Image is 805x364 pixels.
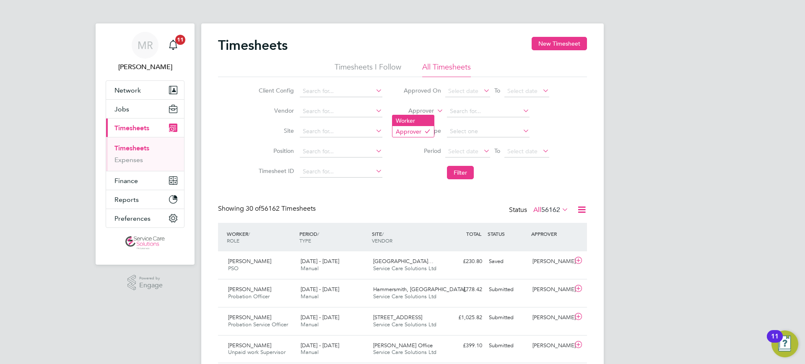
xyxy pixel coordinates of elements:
input: Select one [447,126,530,137]
li: Timesheets I Follow [335,62,401,77]
a: 11 [165,32,182,59]
div: Submitted [486,311,529,325]
div: Status [509,204,570,216]
label: Position [256,147,294,155]
div: £399.10 [442,339,486,353]
div: Submitted [486,283,529,297]
a: Powered byEngage [127,275,163,291]
span: 56162 Timesheets [246,204,316,213]
button: Preferences [106,209,184,227]
div: Showing [218,204,317,213]
span: VENDOR [372,237,392,244]
span: Manual [301,349,319,356]
a: Go to home page [106,236,184,250]
a: MR[PERSON_NAME] [106,32,184,72]
span: Network [114,86,141,94]
div: [PERSON_NAME] [529,255,573,268]
input: Search for... [300,126,382,137]
span: PSO [228,265,239,272]
li: All Timesheets [422,62,471,77]
span: TOTAL [466,230,481,237]
span: Manual [301,265,319,272]
button: Reports [106,190,184,209]
span: 30 of [246,204,261,213]
span: [DATE] - [DATE] [301,342,339,349]
span: Select date [448,87,478,95]
img: servicecare-logo-retina.png [125,236,165,250]
div: £1,025.82 [442,311,486,325]
span: MR [138,40,153,51]
div: Timesheets [106,137,184,171]
nav: Main navigation [96,23,195,265]
span: [DATE] - [DATE] [301,258,339,265]
span: Timesheets [114,124,149,132]
span: / [248,230,250,237]
span: [DATE] - [DATE] [301,286,339,293]
span: Finance [114,177,138,185]
li: Worker [392,115,434,126]
span: Reports [114,196,139,204]
label: Period [403,147,441,155]
div: 11 [771,336,779,347]
a: Timesheets [114,144,149,152]
button: Jobs [106,100,184,118]
span: Service Care Solutions Ltd [373,293,436,300]
label: All [533,206,569,214]
span: / [317,230,319,237]
div: [PERSON_NAME] [529,311,573,325]
span: Matt Robson [106,62,184,72]
span: Select date [507,87,538,95]
span: Service Care Solutions Ltd [373,349,436,356]
span: 56162 [541,206,560,214]
label: Vendor [256,107,294,114]
span: [PERSON_NAME] Office [373,342,433,349]
a: Expenses [114,156,143,164]
span: [PERSON_NAME] [228,286,271,293]
span: 11 [175,35,185,45]
label: Site [256,127,294,134]
input: Search for... [300,85,382,97]
span: Hammersmith, [GEOGRAPHIC_DATA],… [373,286,472,293]
div: APPROVER [529,226,573,241]
button: Filter [447,166,474,179]
input: Search for... [300,146,382,157]
label: Timesheet ID [256,167,294,175]
input: Search for... [447,106,530,117]
li: Approver [392,126,434,137]
button: New Timesheet [532,37,587,50]
button: Timesheets [106,119,184,137]
label: Approved On [403,87,441,94]
span: Probation Service Officer [228,321,288,328]
button: Open Resource Center, 11 new notifications [771,330,798,357]
span: Jobs [114,105,129,113]
div: PERIOD [297,226,370,248]
span: ROLE [227,237,239,244]
div: STATUS [486,226,529,241]
span: To [492,85,503,96]
span: Engage [139,282,163,289]
span: Manual [301,321,319,328]
div: WORKER [225,226,297,248]
span: [PERSON_NAME] [228,314,271,321]
span: / [382,230,384,237]
span: Powered by [139,275,163,282]
span: Service Care Solutions Ltd [373,265,436,272]
span: [GEOGRAPHIC_DATA]… [373,258,434,265]
div: SITE [370,226,442,248]
label: Approver [396,107,434,115]
span: To [492,145,503,156]
span: TYPE [299,237,311,244]
div: £230.80 [442,255,486,268]
span: Service Care Solutions Ltd [373,321,436,328]
h2: Timesheets [218,37,288,54]
div: Submitted [486,339,529,353]
span: [PERSON_NAME] [228,258,271,265]
div: £778.42 [442,283,486,297]
span: [PERSON_NAME] [228,342,271,349]
span: Unpaid work Supervisor [228,349,286,356]
div: [PERSON_NAME] [529,283,573,297]
span: Preferences [114,214,151,222]
input: Search for... [300,106,382,117]
span: Manual [301,293,319,300]
span: [DATE] - [DATE] [301,314,339,321]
